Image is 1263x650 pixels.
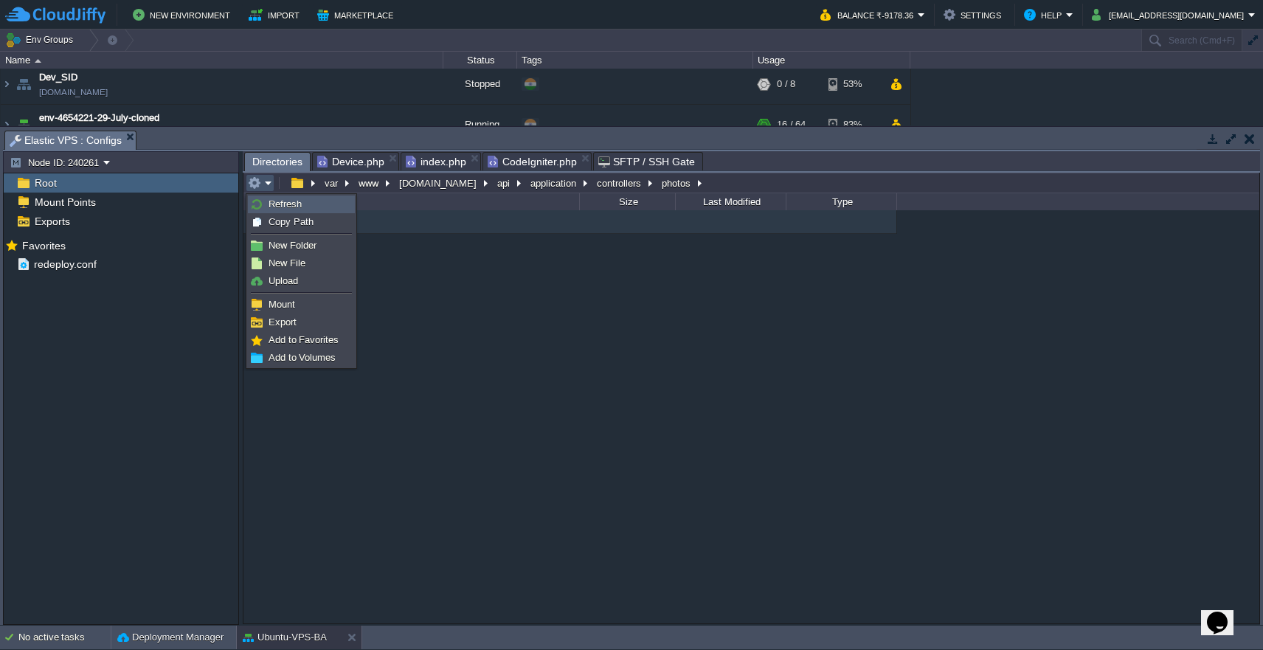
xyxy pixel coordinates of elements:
[18,626,111,649] div: No active tasks
[13,105,34,145] img: AMDAwAAAACH5BAEAAAAALAAAAAABAAEAAAICRAEAOw==
[828,64,876,104] div: 53%
[754,52,910,69] div: Usage
[249,314,354,331] a: Export
[249,350,354,366] a: Add to Volumes
[252,153,302,171] span: Directories
[13,64,34,104] img: AMDAwAAAACH5BAEAAAAALAAAAAABAAEAAAICRAEAOw==
[249,255,354,272] a: New File
[243,173,1259,193] input: Click to enter the path
[249,238,354,254] a: New Folder
[1,52,443,69] div: Name
[528,176,580,190] button: application
[133,6,235,24] button: New Environment
[5,30,78,50] button: Env Groups
[31,257,99,271] a: redeploy.conf
[595,176,645,190] button: controllers
[269,317,297,328] span: Export
[19,240,68,252] a: Favorites
[269,299,295,310] span: Mount
[660,176,694,190] button: photos
[19,239,68,252] span: Favorites
[356,176,382,190] button: www
[444,52,516,69] div: Status
[39,111,159,125] a: env-4654221-29-July-cloned
[944,6,1006,24] button: Settings
[1201,591,1248,635] iframe: chat widget
[249,273,354,289] a: Upload
[777,105,806,145] div: 16 / 64
[1024,6,1066,24] button: Help
[317,6,398,24] button: Marketplace
[269,275,298,286] span: Upload
[443,64,517,104] div: Stopped
[406,153,466,170] span: index.php
[269,216,314,227] span: Copy Path
[249,297,354,313] a: Mount
[35,59,41,63] img: AMDAwAAAACH5BAEAAAAALAAAAAABAAEAAAICRAEAOw==
[677,193,786,210] div: Last Modified
[269,257,305,269] span: New File
[243,630,327,645] button: Ubuntu-VPS-BA
[401,152,481,170] li: /var/www/sevarth.in.net/api/index.php
[397,176,480,190] button: [DOMAIN_NAME]
[598,153,695,170] span: SFTP / SSH Gate
[249,196,354,212] a: Refresh
[269,240,316,251] span: New Folder
[32,176,59,190] a: Root
[495,176,513,190] button: api
[269,352,336,363] span: Add to Volumes
[488,153,577,170] span: CodeIgniter.php
[249,332,354,348] a: Add to Favorites
[32,196,98,209] a: Mount Points
[10,131,122,150] span: Elastic VPS : Configs
[10,156,103,169] button: Node ID: 240261
[32,215,72,228] a: Exports
[269,334,339,345] span: Add to Favorites
[245,193,579,210] div: Name
[322,176,342,190] button: var
[1,105,13,145] img: AMDAwAAAACH5BAEAAAAALAAAAAABAAEAAAICRAEAOw==
[787,193,896,210] div: Type
[581,193,675,210] div: Size
[777,64,795,104] div: 0 / 8
[269,198,302,210] span: Refresh
[249,6,304,24] button: Import
[5,6,105,24] img: CloudJiffy
[317,153,384,170] span: Device.php
[312,152,399,170] li: /var/www/sevarth.in.net/api/application/controllers/Device.php
[828,105,876,145] div: 83%
[1092,6,1248,24] button: [EMAIL_ADDRESS][DOMAIN_NAME]
[39,85,108,100] a: [DOMAIN_NAME]
[1,64,13,104] img: AMDAwAAAACH5BAEAAAAALAAAAAABAAEAAAICRAEAOw==
[443,105,517,145] div: Running
[39,70,77,85] a: Dev_SID
[117,630,224,645] button: Deployment Manager
[518,52,752,69] div: Tags
[482,152,592,170] li: /var/www/sevarth.in.net/api/system/core/CodeIgniter.php
[820,6,918,24] button: Balance ₹-9178.36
